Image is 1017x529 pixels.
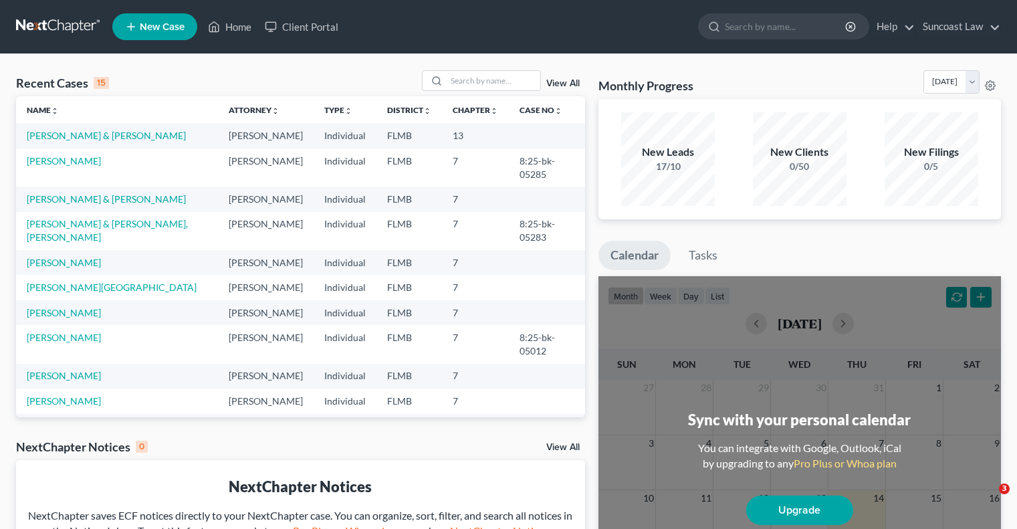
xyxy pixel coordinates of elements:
td: 8:25-bk-05283 [509,212,584,250]
td: 7 [442,414,509,439]
td: Individual [314,389,376,413]
td: [PERSON_NAME] [218,187,314,211]
i: unfold_more [423,107,431,115]
td: 7 [442,325,509,363]
div: 17/10 [621,160,715,173]
input: Search by name... [725,14,847,39]
a: [PERSON_NAME] [27,257,101,268]
td: 7 [442,364,509,389]
td: 8:25-bk-05285 [509,148,584,187]
td: FLMB [376,187,442,211]
div: Recent Cases [16,75,109,91]
td: [PERSON_NAME] [218,414,314,439]
td: Individual [314,325,376,363]
a: Pro Plus or Whoa plan [794,457,897,469]
td: [PERSON_NAME] [218,123,314,148]
iframe: Intercom live chat [972,484,1004,516]
div: 0 [136,441,148,453]
td: 8:25-bk-05012 [509,325,584,363]
td: Individual [314,212,376,250]
td: 7 [442,187,509,211]
td: Individual [314,187,376,211]
td: 7 [442,212,509,250]
td: [PERSON_NAME] [218,300,314,325]
div: 0/50 [753,160,846,173]
a: [PERSON_NAME] & [PERSON_NAME], [PERSON_NAME] [27,218,188,243]
a: Home [201,15,258,39]
a: [PERSON_NAME] [27,395,101,407]
div: Sync with your personal calendar [688,409,911,430]
i: unfold_more [344,107,352,115]
a: View All [546,79,580,88]
td: 7 [442,300,509,325]
td: 7 [442,250,509,275]
input: Search by name... [447,71,540,90]
a: Upgrade [746,496,853,525]
a: [PERSON_NAME] [27,155,101,167]
td: Individual [314,414,376,439]
td: 7 [442,148,509,187]
td: Individual [314,148,376,187]
i: unfold_more [554,107,562,115]
td: FLMB [376,325,442,363]
a: View All [546,443,580,452]
a: [PERSON_NAME] [27,370,101,381]
td: 7 [442,389,509,413]
div: NextChapter Notices [16,439,148,455]
td: FLMB [376,212,442,250]
div: New Leads [621,144,715,160]
a: [PERSON_NAME] & [PERSON_NAME] [27,130,186,141]
a: Suncoast Law [916,15,1000,39]
td: [PERSON_NAME] [218,325,314,363]
span: New Case [140,22,185,32]
div: You can integrate with Google, Outlook, iCal by upgrading to any [693,441,907,471]
td: 13 [442,123,509,148]
a: Typeunfold_more [324,105,352,115]
a: Attorneyunfold_more [229,105,279,115]
a: [PERSON_NAME] [27,307,101,318]
td: [PERSON_NAME] [218,275,314,300]
a: [PERSON_NAME] & [PERSON_NAME] [27,193,186,205]
a: Help [870,15,915,39]
a: Calendar [598,241,671,270]
td: FLMB [376,389,442,413]
a: Client Portal [258,15,345,39]
a: Case Nounfold_more [520,105,562,115]
a: Districtunfold_more [387,105,431,115]
div: 0/5 [885,160,978,173]
div: NextChapter Notices [27,476,574,497]
td: [PERSON_NAME] [218,148,314,187]
i: unfold_more [271,107,279,115]
td: FLMB [376,414,442,439]
td: FLMB [376,148,442,187]
td: FLMB [376,300,442,325]
a: Chapterunfold_more [453,105,498,115]
div: 15 [94,77,109,89]
td: FLMB [376,275,442,300]
td: [PERSON_NAME] [218,389,314,413]
a: [PERSON_NAME] [27,332,101,343]
td: Individual [314,123,376,148]
td: [PERSON_NAME] [218,364,314,389]
td: FLMB [376,123,442,148]
td: Individual [314,300,376,325]
td: [PERSON_NAME] [218,250,314,275]
i: unfold_more [51,107,59,115]
div: New Filings [885,144,978,160]
td: FLMB [376,364,442,389]
td: Individual [314,250,376,275]
h3: Monthly Progress [598,78,693,94]
td: 7 [442,275,509,300]
a: Tasks [677,241,729,270]
span: 3 [999,484,1010,494]
a: Nameunfold_more [27,105,59,115]
td: [PERSON_NAME] [218,212,314,250]
i: unfold_more [490,107,498,115]
div: New Clients [753,144,846,160]
td: Individual [314,364,376,389]
td: Individual [314,275,376,300]
td: FLMB [376,250,442,275]
a: [PERSON_NAME][GEOGRAPHIC_DATA] [27,282,197,293]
